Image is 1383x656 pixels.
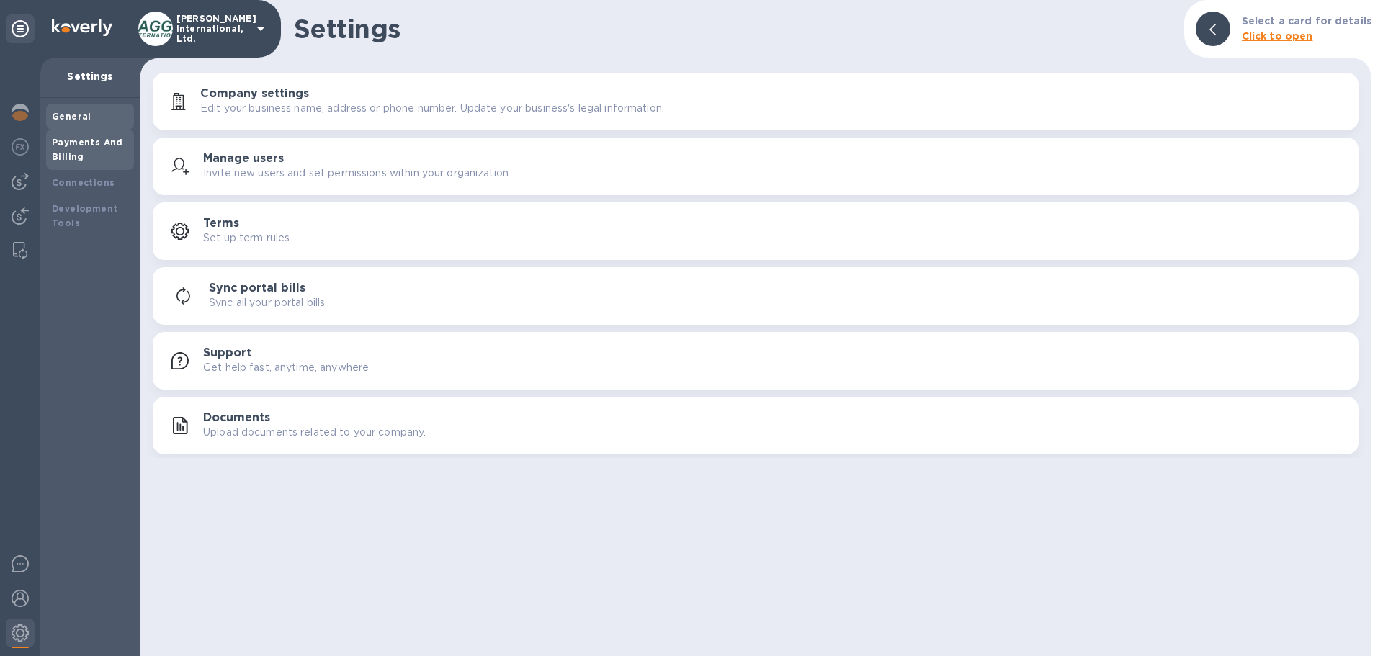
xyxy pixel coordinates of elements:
h3: Terms [203,217,239,230]
p: Set up term rules [203,230,290,246]
img: Logo [52,19,112,36]
button: Sync portal billsSync all your portal bills [153,267,1359,325]
p: Settings [52,69,128,84]
button: TermsSet up term rules [153,202,1359,260]
img: Foreign exchange [12,138,29,156]
p: Upload documents related to your company. [203,425,426,440]
h3: Company settings [200,87,309,101]
b: Development Tools [52,203,117,228]
h3: Manage users [203,152,284,166]
b: Click to open [1242,30,1313,42]
h3: Support [203,346,251,360]
p: Get help fast, anytime, anywhere [203,360,369,375]
button: DocumentsUpload documents related to your company. [153,397,1359,454]
p: [PERSON_NAME] International, Ltd. [176,14,249,44]
p: Invite new users and set permissions within your organization. [203,166,511,181]
b: General [52,111,91,122]
p: Edit your business name, address or phone number. Update your business's legal information. [200,101,664,116]
button: SupportGet help fast, anytime, anywhere [153,332,1359,390]
b: Payments And Billing [52,137,123,162]
h3: Documents [203,411,270,425]
b: Connections [52,177,115,188]
h1: Settings [294,14,1173,44]
b: Select a card for details [1242,15,1371,27]
button: Manage usersInvite new users and set permissions within your organization. [153,138,1359,195]
h3: Sync portal bills [209,282,305,295]
button: Company settingsEdit your business name, address or phone number. Update your business's legal in... [153,73,1359,130]
p: Sync all your portal bills [209,295,325,310]
div: Unpin categories [6,14,35,43]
